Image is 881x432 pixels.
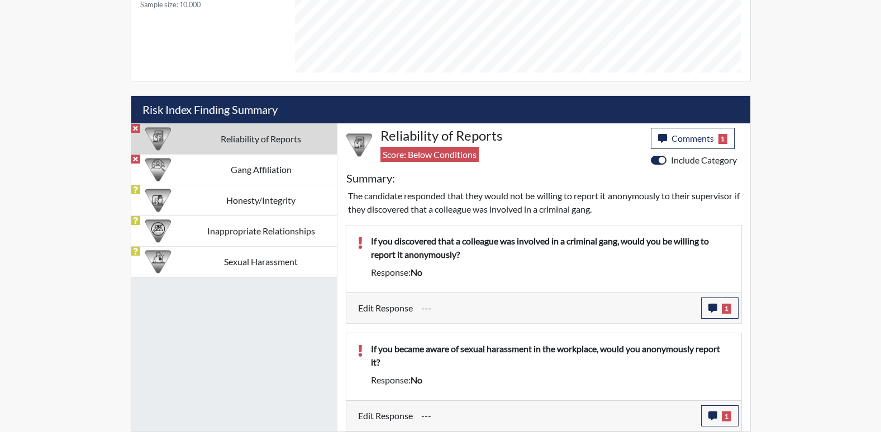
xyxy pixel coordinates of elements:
span: Score: Below Conditions [380,147,479,162]
img: CATEGORY%20ICON-11.a5f294f4.png [145,188,171,213]
img: CATEGORY%20ICON-02.2c5dd649.png [145,157,171,183]
img: CATEGORY%20ICON-20.4a32fe39.png [145,126,171,152]
span: no [411,267,422,277]
h5: Summary: [346,171,395,185]
span: 1 [722,411,731,421]
h5: Risk Index Finding Summary [131,96,750,123]
label: Edit Response [358,297,413,319]
label: Edit Response [358,405,413,426]
button: 1 [701,405,739,426]
p: If you became aware of sexual harassment in the workplace, would you anonymously report it? [371,342,730,369]
td: Gang Affiliation [185,154,337,185]
span: no [411,375,422,385]
td: Inappropriate Relationships [185,215,337,246]
div: Update the test taker's response, the change might impact the score [413,405,701,426]
div: Response: [363,373,739,387]
td: Honesty/Integrity [185,185,337,215]
div: Update the test taker's response, the change might impact the score [413,297,701,319]
span: 1 [718,134,728,144]
div: Response: [363,266,739,279]
button: Comments1 [651,128,735,149]
td: Sexual Harassment [185,246,337,277]
img: CATEGORY%20ICON-20.4a32fe39.png [346,132,372,158]
p: The candidate responded that they would not be willing to report it anonymously to their supervis... [348,189,740,216]
span: 1 [722,304,731,314]
h4: Reliability of Reports [380,128,642,144]
img: CATEGORY%20ICON-14.139f8ef7.png [145,218,171,244]
button: 1 [701,297,739,319]
span: Comments [672,133,714,143]
p: If you discovered that a colleague was involved in a criminal gang, would you be willing to repor... [371,234,730,261]
label: Include Category [671,153,737,167]
td: Reliability of Reports [185,123,337,154]
img: CATEGORY%20ICON-23.dd685920.png [145,249,171,275]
